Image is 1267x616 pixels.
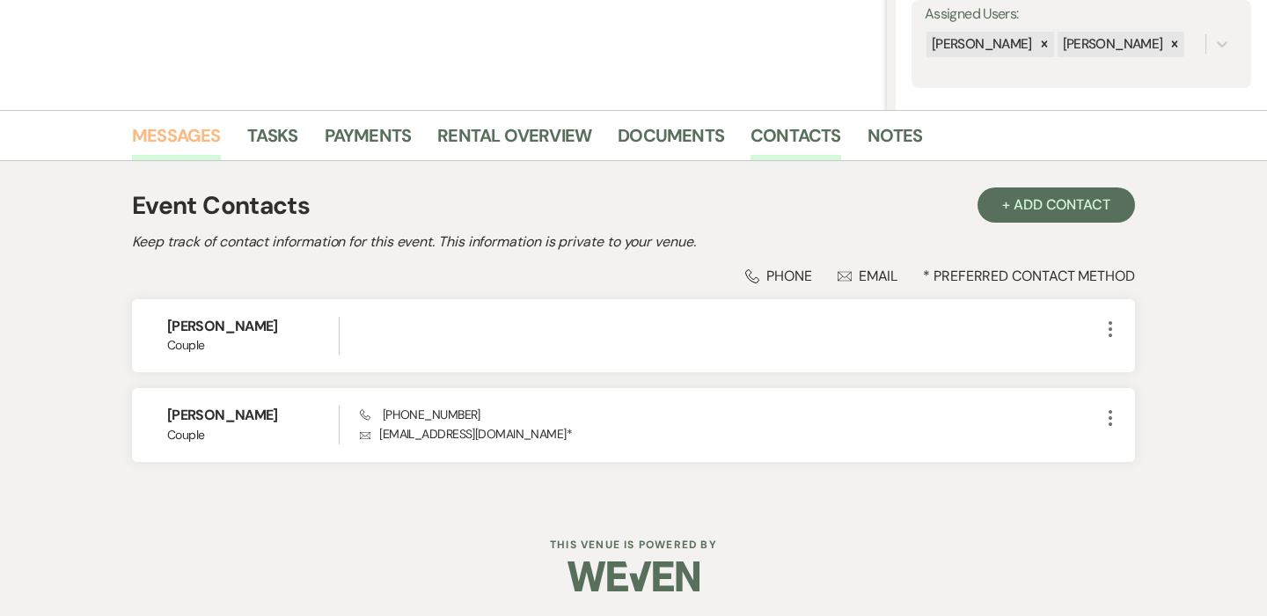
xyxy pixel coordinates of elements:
[132,121,221,160] a: Messages
[925,2,1238,27] label: Assigned Users:
[132,267,1135,285] div: * Preferred Contact Method
[132,187,310,224] h1: Event Contacts
[978,187,1135,223] button: + Add Contact
[167,406,339,425] h6: [PERSON_NAME]
[926,32,1035,57] div: [PERSON_NAME]
[618,121,724,160] a: Documents
[437,121,591,160] a: Rental Overview
[132,231,1135,253] h2: Keep track of contact information for this event. This information is private to your venue.
[568,546,699,607] img: Weven Logo
[167,317,339,336] h6: [PERSON_NAME]
[745,267,812,285] div: Phone
[167,336,339,355] span: Couple
[868,121,923,160] a: Notes
[838,267,898,285] div: Email
[325,121,412,160] a: Payments
[167,426,339,444] span: Couple
[247,121,298,160] a: Tasks
[360,407,480,422] span: [PHONE_NUMBER]
[751,121,841,160] a: Contacts
[1058,32,1166,57] div: [PERSON_NAME]
[360,424,1100,444] p: [EMAIL_ADDRESS][DOMAIN_NAME] *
